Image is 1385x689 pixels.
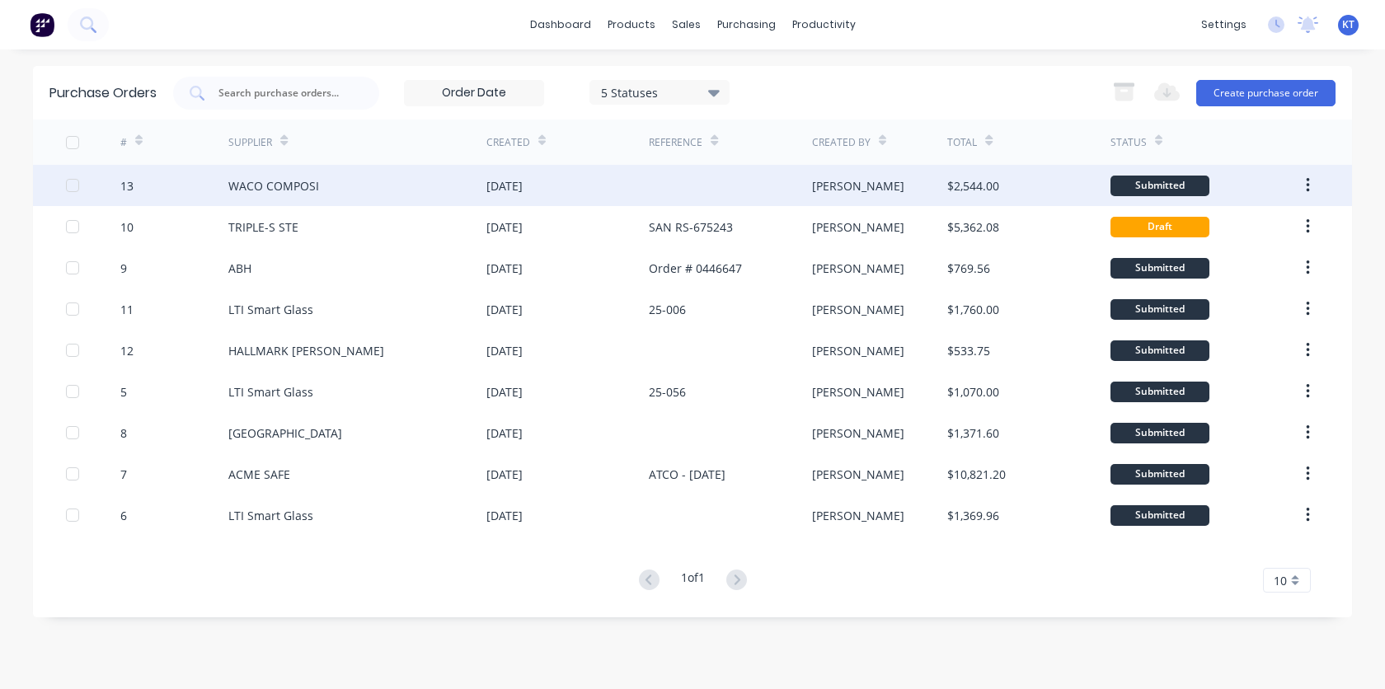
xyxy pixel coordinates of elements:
[120,507,127,524] div: 6
[49,83,157,103] div: Purchase Orders
[1196,80,1336,106] button: Create purchase order
[1110,258,1209,279] div: Submitted
[812,507,904,524] div: [PERSON_NAME]
[681,569,705,593] div: 1 of 1
[812,301,904,318] div: [PERSON_NAME]
[1342,17,1354,32] span: KT
[486,466,523,483] div: [DATE]
[120,135,127,150] div: #
[1274,572,1287,589] span: 10
[486,383,523,401] div: [DATE]
[649,260,742,277] div: Order # 0446647
[947,260,990,277] div: $769.56
[947,342,990,359] div: $533.75
[1110,505,1209,526] div: Submitted
[947,301,999,318] div: $1,760.00
[486,177,523,195] div: [DATE]
[947,177,999,195] div: $2,544.00
[1110,299,1209,320] div: Submitted
[486,135,530,150] div: Created
[228,177,319,195] div: WACO COMPOSI
[947,218,999,236] div: $5,362.08
[228,135,272,150] div: Supplier
[1110,340,1209,361] div: Submitted
[405,81,543,105] input: Order Date
[228,466,290,483] div: ACME SAFE
[228,301,313,318] div: LTI Smart Glass
[1193,12,1255,37] div: settings
[120,260,127,277] div: 9
[601,83,719,101] div: 5 Statuses
[947,383,999,401] div: $1,070.00
[228,260,251,277] div: ABH
[812,466,904,483] div: [PERSON_NAME]
[228,424,342,442] div: [GEOGRAPHIC_DATA]
[1110,217,1209,237] div: Draft
[812,383,904,401] div: [PERSON_NAME]
[120,177,134,195] div: 13
[486,301,523,318] div: [DATE]
[120,466,127,483] div: 7
[486,507,523,524] div: [DATE]
[228,342,384,359] div: HALLMARK [PERSON_NAME]
[522,12,599,37] a: dashboard
[1110,423,1209,443] div: Submitted
[1110,382,1209,402] div: Submitted
[1110,464,1209,485] div: Submitted
[649,383,686,401] div: 25-056
[486,218,523,236] div: [DATE]
[486,424,523,442] div: [DATE]
[812,424,904,442] div: [PERSON_NAME]
[120,424,127,442] div: 8
[812,342,904,359] div: [PERSON_NAME]
[120,383,127,401] div: 5
[947,135,977,150] div: Total
[784,12,864,37] div: productivity
[812,177,904,195] div: [PERSON_NAME]
[649,466,725,483] div: ATCO - [DATE]
[228,507,313,524] div: LTI Smart Glass
[947,507,999,524] div: $1,369.96
[812,218,904,236] div: [PERSON_NAME]
[228,383,313,401] div: LTI Smart Glass
[30,12,54,37] img: Factory
[649,135,702,150] div: Reference
[120,218,134,236] div: 10
[649,301,686,318] div: 25-006
[649,218,733,236] div: SAN RS-675243
[217,85,354,101] input: Search purchase orders...
[486,260,523,277] div: [DATE]
[120,342,134,359] div: 12
[947,466,1006,483] div: $10,821.20
[486,342,523,359] div: [DATE]
[812,135,871,150] div: Created By
[664,12,709,37] div: sales
[599,12,664,37] div: products
[709,12,784,37] div: purchasing
[812,260,904,277] div: [PERSON_NAME]
[228,218,298,236] div: TRIPLE-S STE
[1110,135,1147,150] div: Status
[947,424,999,442] div: $1,371.60
[120,301,134,318] div: 11
[1110,176,1209,196] div: Submitted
